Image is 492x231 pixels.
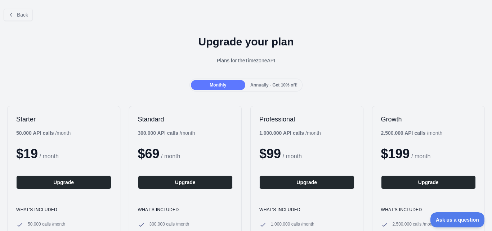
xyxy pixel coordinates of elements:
b: 2.500.000 API calls [381,130,426,136]
b: 300.000 API calls [138,130,178,136]
div: / month [259,129,321,137]
span: $ 99 [259,146,281,161]
iframe: Toggle Customer Support [430,212,485,227]
div: / month [381,129,443,137]
h2: Professional [259,115,354,124]
b: 1.000.000 API calls [259,130,304,136]
div: / month [138,129,195,137]
span: $ 199 [381,146,410,161]
h2: Standard [138,115,233,124]
h2: Growth [381,115,476,124]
